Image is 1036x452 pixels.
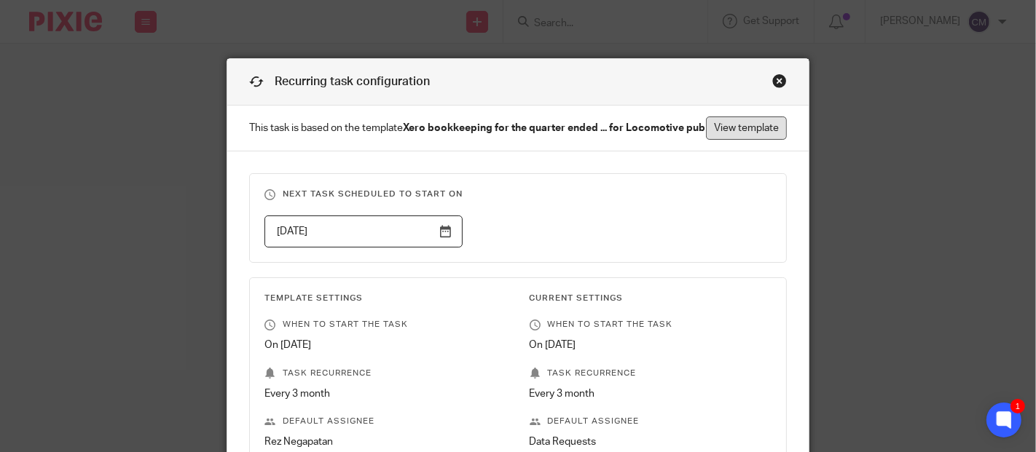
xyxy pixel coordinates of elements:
p: Task recurrence [530,368,772,379]
p: When to start the task [530,319,772,330]
h1: Recurring task configuration [249,74,430,90]
p: Default assignee [264,416,506,427]
span: This task is based on the template [249,121,705,135]
h3: Current Settings [530,293,772,304]
div: Close this dialog window [772,74,787,88]
p: On [DATE] [264,338,506,352]
p: Every 3 month [530,386,772,401]
p: Default assignee [530,416,772,427]
p: Task recurrence [264,368,506,379]
h3: Template Settings [264,293,506,304]
p: Rez Negapatan [264,435,506,449]
a: View template [706,116,787,140]
h3: Next task scheduled to start on [264,189,772,200]
div: 1 [1011,399,1025,413]
strong: Xero bookkeeping for the quarter ended ... for Locomotive pub [403,123,705,133]
p: On [DATE] [530,338,772,352]
p: Data Requests [530,435,772,449]
p: When to start the task [264,319,506,330]
p: Every 3 month [264,386,506,401]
